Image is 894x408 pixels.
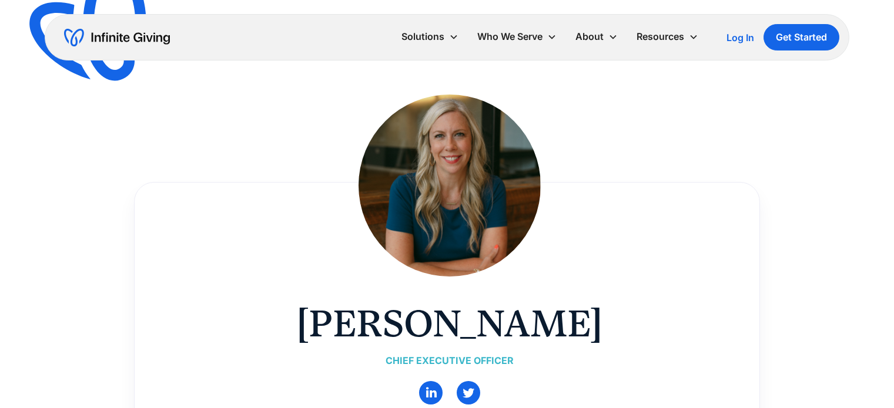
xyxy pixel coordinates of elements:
div: Log In [726,33,754,42]
a: home [64,28,170,47]
a: Log In [726,31,754,45]
a: Get Started [764,24,839,50]
h1: [PERSON_NAME] [297,300,602,347]
a:  [419,381,443,404]
div: About [566,24,627,49]
div: Solutions [401,29,444,45]
div: About [575,29,604,45]
div: Solutions [392,24,468,49]
div: Who We Serve [477,29,543,45]
div: Who We Serve [468,24,566,49]
div: Chief Executive Officer [297,353,602,369]
a:  [457,381,480,404]
div: Resources [637,29,684,45]
div: Resources [627,24,708,49]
